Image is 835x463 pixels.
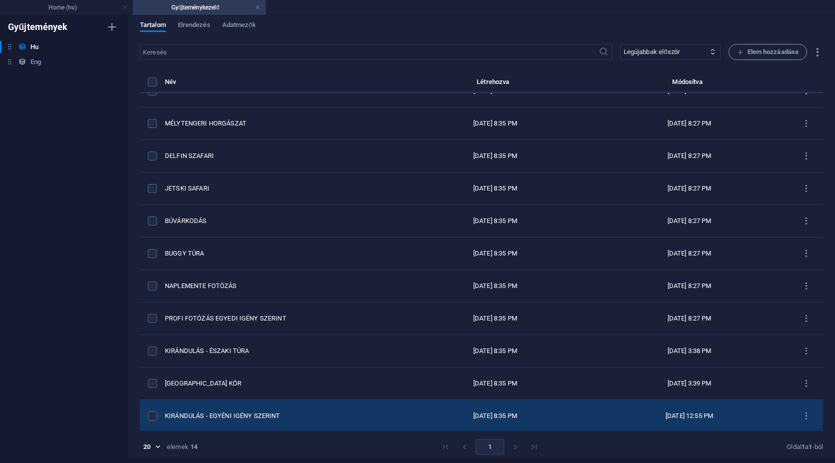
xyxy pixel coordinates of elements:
div: JETSKI SAFARI [165,184,393,193]
div: [GEOGRAPHIC_DATA] KÖR [165,379,393,388]
div: [DATE] 12:55 PM [598,411,782,420]
h6: Eng [30,56,41,68]
div: [DATE] 8:27 PM [598,151,782,160]
strong: 14 [190,442,197,451]
div: Oldal a -ból [787,442,823,451]
th: Név [165,76,401,93]
div: [DATE] 8:35 PM [409,346,582,355]
i: Új gyűjtemény létrehozása [106,21,118,33]
div: PROFI FOTÓZÁS EGYEDI IGÉNY SZERINT [165,314,393,323]
div: 20 [140,442,163,451]
div: [DATE] 8:35 PM [409,281,582,290]
button: Elem hozzáadása [729,44,808,60]
div: BÚVÁRKODÁS [165,216,393,225]
th: Módosítva [590,76,790,93]
div: [DATE] 8:35 PM [409,249,582,258]
div: BUGGY TÚRA [165,249,393,258]
h4: Gyűjteménykezelő [133,2,266,13]
strong: 1 [809,443,812,450]
th: Létrehozva [401,76,590,93]
strong: 1 [802,443,805,450]
div: [DATE] 8:27 PM [598,249,782,258]
div: [DATE] 3:38 PM [598,346,782,355]
nav: pagination navigation [436,439,544,455]
div: NAPLEMENTE FOTÓZÁS [165,281,393,290]
div: KIRÁNDULÁS - ÉSZAKI TÚRA [165,346,393,355]
div: [DATE] 8:35 PM [409,119,582,128]
div: [DATE] 8:35 PM [409,184,582,193]
span: Tartalom [140,19,166,33]
button: page 1 [476,439,504,455]
h6: Gyűjtemények [8,21,68,33]
h6: Hu [30,41,38,53]
span: Elem hozzáadása [737,46,799,58]
div: [DATE] 8:35 PM [409,314,582,323]
div: [DATE] 8:27 PM [598,281,782,290]
div: [DATE] 8:35 PM [409,379,582,388]
span: Adatmezők [222,19,256,33]
div: KIRÁNDULÁS - EGYÉNI IGÉNY SZERINT [165,411,393,420]
div: DELFIN SZAFARI [165,151,393,160]
div: elemek [167,442,188,451]
div: [DATE] 8:27 PM [598,119,782,128]
div: [DATE] 8:35 PM [409,411,582,420]
div: [DATE] 8:27 PM [598,216,782,225]
div: [DATE] 3:39 PM [598,379,782,388]
div: [DATE] 8:35 PM [409,151,582,160]
div: [DATE] 8:27 PM [598,314,782,323]
input: Keresés [140,44,599,60]
div: [DATE] 8:27 PM [598,184,782,193]
span: Elrendezés [178,19,210,33]
div: [DATE] 8:35 PM [409,216,582,225]
div: MÉLYTENGERI HORGÁSZAT [165,119,393,128]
